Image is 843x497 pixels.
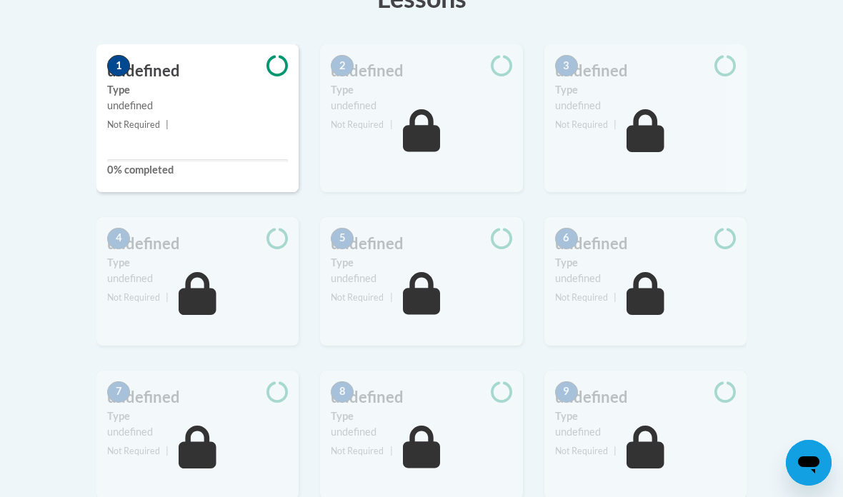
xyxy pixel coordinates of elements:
h3: undefined [320,386,522,408]
div: undefined [555,271,736,286]
span: | [390,446,393,456]
span: Not Required [555,119,608,130]
div: undefined [331,98,512,114]
span: | [614,446,617,456]
h3: undefined [96,233,299,255]
div: undefined [331,271,512,286]
span: 3 [555,55,578,76]
span: 6 [555,228,578,249]
div: undefined [107,98,288,114]
label: Type [331,82,512,98]
span: Not Required [555,446,608,456]
h3: undefined [320,233,522,255]
span: 9 [555,381,578,403]
span: Not Required [331,292,384,303]
span: | [614,119,617,130]
span: Not Required [107,119,160,130]
span: 4 [107,228,130,249]
span: Not Required [555,292,608,303]
span: 1 [107,55,130,76]
label: 0% completed [107,162,288,178]
span: | [390,292,393,303]
span: | [390,119,393,130]
label: Type [107,82,288,98]
div: undefined [331,424,512,440]
span: Not Required [107,292,160,303]
label: Type [331,255,512,271]
label: Type [555,408,736,424]
span: Not Required [331,446,384,456]
h3: undefined [544,233,747,255]
span: | [166,446,169,456]
h3: undefined [544,60,747,82]
span: 2 [331,55,354,76]
span: Not Required [107,446,160,456]
h3: undefined [96,386,299,408]
label: Type [107,408,288,424]
div: undefined [555,424,736,440]
h3: undefined [320,60,522,82]
label: Type [555,255,736,271]
span: 7 [107,381,130,403]
span: | [614,292,617,303]
label: Type [331,408,512,424]
span: 8 [331,381,354,403]
label: Type [107,255,288,271]
h3: undefined [96,60,299,82]
label: Type [555,82,736,98]
span: | [166,292,169,303]
div: undefined [107,271,288,286]
h3: undefined [544,386,747,408]
div: undefined [107,424,288,440]
iframe: Button to launch messaging window [786,440,832,486]
span: 5 [331,228,354,249]
div: undefined [555,98,736,114]
span: | [166,119,169,130]
span: Not Required [331,119,384,130]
